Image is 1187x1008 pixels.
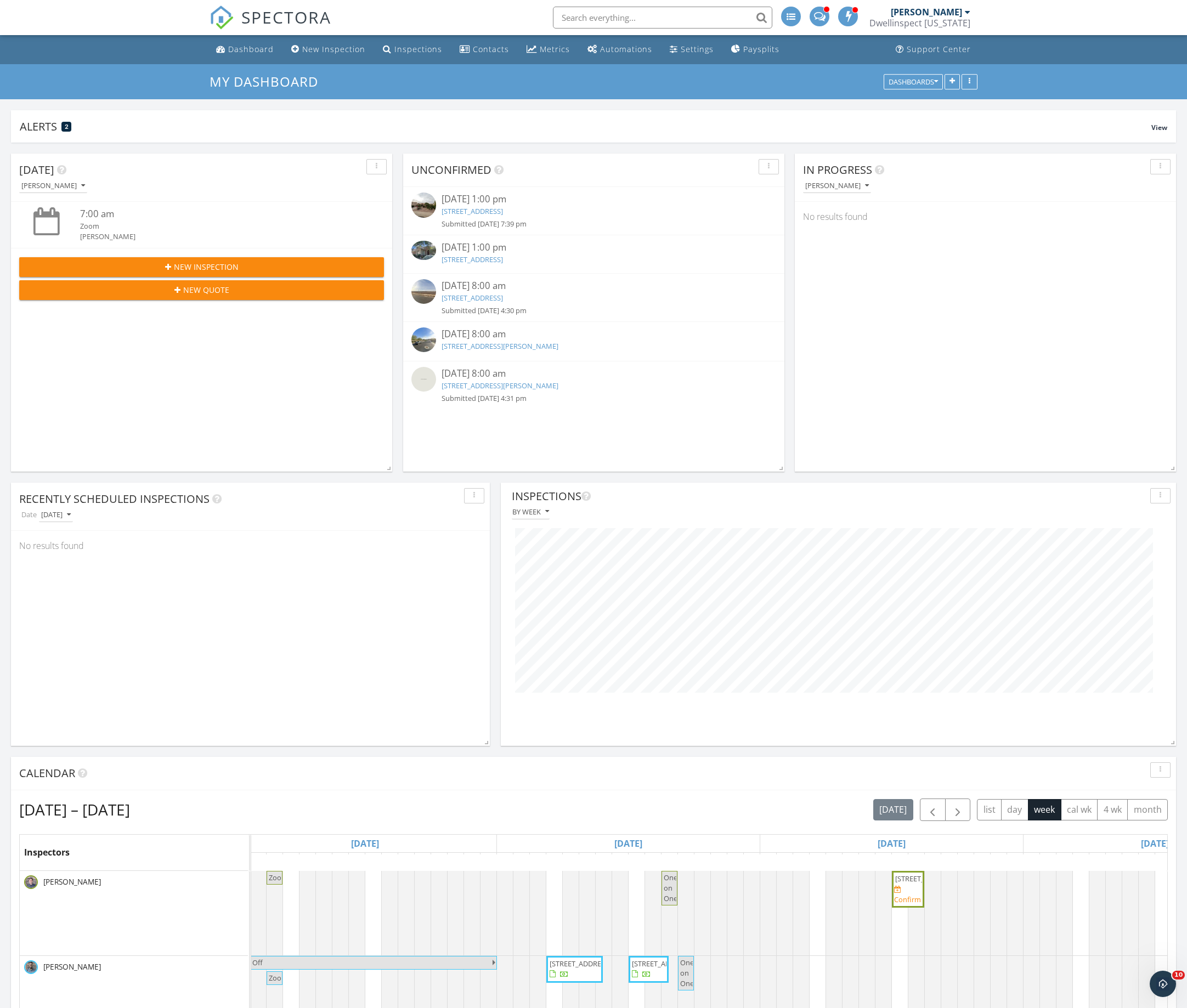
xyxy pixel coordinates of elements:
span: Zoom [269,973,288,983]
a: [DATE] 8:00 am [STREET_ADDRESS][PERSON_NAME] [411,327,776,355]
a: 4pm [415,853,439,870]
a: Paysplits [727,39,784,60]
div: [PERSON_NAME] [21,182,85,190]
button: New Quote [19,280,384,300]
a: 6am [1040,853,1065,870]
a: 3pm [398,853,423,870]
a: 8pm [744,853,768,870]
div: [PERSON_NAME] [805,182,869,190]
a: 12pm [875,853,905,870]
a: Contacts [455,39,513,60]
label: Date [19,507,39,522]
button: By week [512,505,550,519]
a: 2pm [908,853,933,870]
a: 7am [530,853,555,870]
a: [STREET_ADDRESS][PERSON_NAME] [442,381,558,390]
a: 8pm [1007,853,1032,870]
a: 1pm [1155,853,1180,870]
div: No results found [795,202,1176,231]
button: Next [945,799,971,821]
span: Zoom [269,873,288,882]
div: Inspections [394,44,442,54]
span: Off [252,958,263,967]
a: 10am [1106,853,1135,870]
a: Support Center [891,39,975,60]
img: fabian_headshot_v3.jpg [24,960,38,974]
div: [DATE] 8:00 am [442,279,745,293]
a: 5pm [431,853,456,870]
a: [STREET_ADDRESS] [442,293,503,303]
a: 7pm [991,853,1015,870]
div: Support Center [907,44,971,54]
div: Dashboards [889,78,938,86]
span: [STREET_ADDRESS] [895,874,957,884]
a: [DATE] 1:00 pm [STREET_ADDRESS] Submitted [DATE] 7:39 pm [411,192,776,229]
a: 9am [563,853,587,870]
img: cody_dwellinspectaz.png [24,875,38,889]
a: 5am [760,853,785,870]
div: Settings [681,44,714,54]
a: Go to September 30, 2025 [612,835,645,852]
div: 7:00 am [80,207,354,221]
span: One on One [664,873,677,903]
button: Previous [920,799,946,821]
button: [DATE] [873,799,913,820]
img: streetview [411,327,436,352]
div: Confirm [894,895,921,904]
a: 8am [283,853,308,870]
button: [PERSON_NAME] [803,179,871,194]
a: 11am [859,853,889,870]
button: [PERSON_NAME] [19,179,87,194]
div: New Inspection [302,44,365,54]
a: [STREET_ADDRESS] [442,206,503,216]
a: 6pm [711,853,736,870]
div: No results found [11,531,490,560]
a: New Inspection [287,39,370,60]
img: 9346685%2Freports%2F3b040e9b-cc79-4f1f-81eb-12f533a4328a%2Fcover_photos%2Fj2GFQreoRRmCH80Zienp%2F... [411,241,436,259]
div: Submitted [DATE] 4:31 pm [442,393,745,404]
div: By week [512,508,549,516]
a: Go to October 1, 2025 [875,835,908,852]
span: [DATE] [19,162,54,177]
a: 3pm [925,853,949,870]
a: Automations (Advanced) [583,39,657,60]
a: 11am [332,853,362,870]
a: 5pm [958,853,982,870]
button: day [1001,799,1028,820]
span: [STREET_ADDRESS] [632,959,693,969]
a: 5am [497,853,522,870]
img: streetview [411,192,436,217]
input: Search everything... [553,7,772,29]
a: [DATE] 8:00 am [STREET_ADDRESS] Submitted [DATE] 4:30 pm [411,279,776,316]
a: 2pm [382,853,406,870]
button: Dashboards [884,74,943,89]
button: week [1028,799,1061,820]
a: 9am [299,853,324,870]
div: Dwellinspect Arizona [869,18,970,29]
iframe: Intercom live chat [1150,971,1176,997]
span: New Inspection [174,261,239,273]
a: Go to October 2, 2025 [1138,835,1172,852]
a: 7pm [727,853,752,870]
span: 2 [65,123,69,131]
span: New Quote [183,284,229,296]
a: 7am [267,853,291,870]
button: New Inspection [19,257,384,277]
span: [STREET_ADDRESS] [550,959,611,969]
a: [DATE] 8:00 am [STREET_ADDRESS][PERSON_NAME] Submitted [DATE] 4:31 pm [411,367,776,404]
span: SPECTORA [241,5,331,29]
div: Dashboard [228,44,274,54]
a: 1pm [892,853,917,870]
a: 11am [1122,853,1152,870]
a: 8am [810,853,834,870]
span: Inspectors [24,846,70,858]
img: streetview [411,367,436,392]
a: 7pm [464,853,489,870]
a: 9am [1089,853,1114,870]
span: [PERSON_NAME] [41,961,103,972]
a: 12pm [612,853,642,870]
button: list [977,799,1002,820]
button: cal wk [1061,799,1098,820]
span: One on One [680,958,694,988]
a: 12pm [1139,853,1168,870]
